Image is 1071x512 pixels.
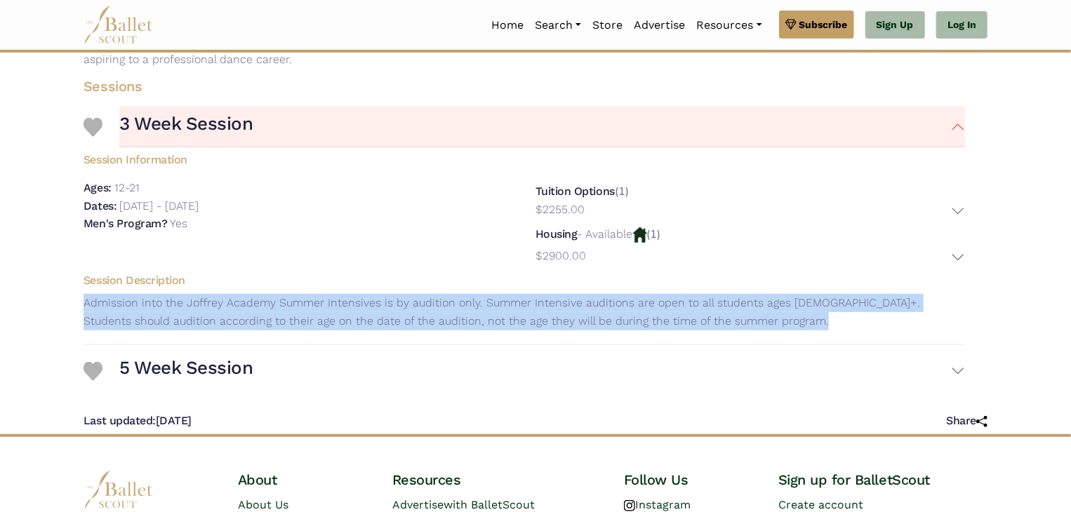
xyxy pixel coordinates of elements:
[946,414,987,429] h5: Share
[84,199,117,213] h5: Dates:
[392,471,601,489] h4: Resources
[628,11,691,40] a: Advertise
[119,351,965,391] button: 5 Week Session
[72,294,976,330] p: Admission into the Joffrey Academy Summer Intensives is by audition only. Summer Intensive auditi...
[119,112,253,136] h3: 3 Week Session
[72,274,976,288] h5: Session Description
[84,414,156,427] span: Last updated:
[633,227,647,243] img: Housing Available
[535,201,585,219] p: $2255.00
[535,201,965,222] button: $2255.00
[535,227,578,241] h5: Housing
[624,500,635,511] img: instagram logo
[799,17,848,32] span: Subscribe
[778,498,863,511] a: Create account
[535,184,615,198] h5: Tuition Options
[84,217,167,230] h5: Men's Program?
[84,414,192,429] h5: [DATE]
[392,498,535,511] a: Advertisewith BalletScout
[535,247,965,269] button: $2900.00
[238,498,288,511] a: About Us
[535,225,965,268] div: (1)
[529,11,587,40] a: Search
[624,471,756,489] h4: Follow Us
[72,77,976,95] h4: Sessions
[779,11,854,39] a: Subscribe
[84,471,154,509] img: logo
[119,107,965,147] button: 3 Week Session
[865,11,925,39] a: Sign Up
[72,147,976,168] h5: Session Information
[535,247,586,265] p: $2900.00
[84,118,102,137] img: Heart
[444,498,535,511] span: with BalletScout
[170,217,187,230] p: Yes
[84,362,102,381] img: Heart
[486,11,529,40] a: Home
[238,471,370,489] h4: About
[84,181,112,194] h5: Ages:
[114,181,140,194] p: 12-21
[535,182,965,222] div: (1)
[119,356,253,380] h3: 5 Week Session
[691,11,767,40] a: Resources
[624,498,691,511] a: Instagram
[778,471,987,489] h4: Sign up for BalletScout
[587,11,628,40] a: Store
[785,17,797,32] img: gem.svg
[936,11,987,39] a: Log In
[119,199,199,213] p: [DATE] - [DATE]
[578,227,633,241] p: - Available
